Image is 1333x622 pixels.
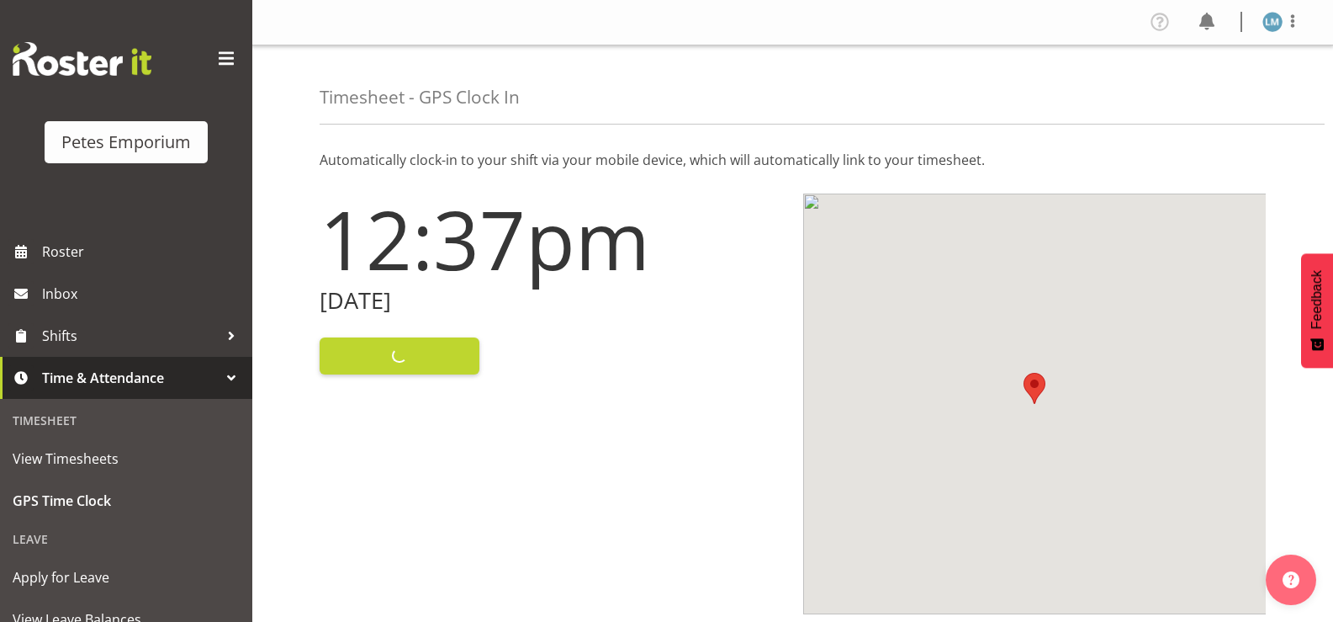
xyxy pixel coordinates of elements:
[1283,571,1299,588] img: help-xxl-2.png
[42,239,244,264] span: Roster
[42,365,219,391] span: Time & Attendance
[13,565,240,590] span: Apply for Leave
[4,522,248,556] div: Leave
[13,42,151,76] img: Rosterit website logo
[320,88,520,107] h4: Timesheet - GPS Clock In
[1301,253,1333,368] button: Feedback - Show survey
[13,488,240,513] span: GPS Time Clock
[4,438,248,480] a: View Timesheets
[42,281,244,306] span: Inbox
[42,323,219,348] span: Shifts
[1309,270,1325,329] span: Feedback
[61,130,191,155] div: Petes Emporium
[13,446,240,471] span: View Timesheets
[320,194,783,284] h1: 12:37pm
[4,403,248,438] div: Timesheet
[320,288,783,314] h2: [DATE]
[1262,12,1283,32] img: lianne-morete5410.jpg
[4,480,248,522] a: GPS Time Clock
[4,556,248,598] a: Apply for Leave
[320,150,1266,170] p: Automatically clock-in to your shift via your mobile device, which will automatically link to you...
